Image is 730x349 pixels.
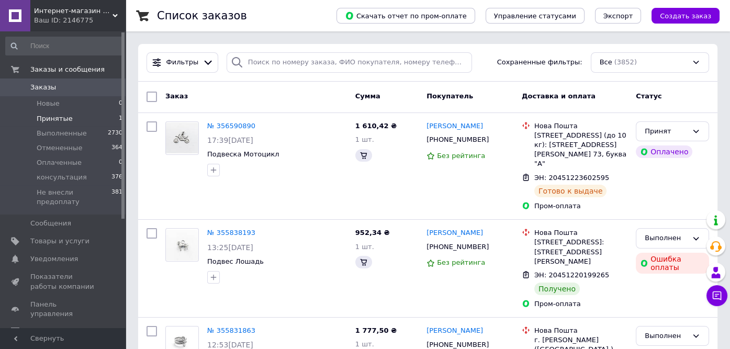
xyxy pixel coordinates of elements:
[355,229,390,237] span: 952,34 ₴
[534,326,627,335] div: Нова Пошта
[641,12,720,19] a: Создать заказ
[119,158,122,167] span: 0
[636,145,692,158] div: Оплачено
[111,173,122,182] span: 376
[166,58,199,67] span: Фильтры
[165,121,199,155] a: Фото товару
[355,136,374,143] span: 1 шт.
[111,188,122,207] span: 381
[614,58,637,66] span: (3852)
[37,173,87,182] span: консультация
[595,8,641,24] button: Экспорт
[165,228,199,262] a: Фото товару
[207,243,253,252] span: 13:25[DATE]
[34,6,113,16] span: Интернет-магазин "МОЙ ЮВЕЛИР"
[207,341,253,349] span: 12:53[DATE]
[37,158,82,167] span: Оплаченные
[30,300,97,319] span: Панель управления
[437,258,485,266] span: Без рейтинга
[166,122,198,153] img: Фото товару
[534,238,627,266] div: [STREET_ADDRESS]: [STREET_ADDRESS][PERSON_NAME]
[165,92,188,100] span: Заказ
[207,257,264,265] a: Подвес Лошадь
[30,219,71,228] span: Сообщения
[345,11,467,20] span: Скачать отчет по пром-оплате
[207,150,279,158] a: Подвеска Мотоцикл
[494,12,576,20] span: Управление статусами
[207,122,255,130] a: № 356590890
[522,92,596,100] span: Доставка и оплата
[645,126,688,137] div: Принят
[486,8,585,24] button: Управление статусами
[30,83,56,92] span: Заказы
[424,133,491,147] div: [PHONE_NUMBER]
[603,12,633,20] span: Экспорт
[534,299,627,309] div: Пром-оплата
[207,229,255,237] a: № 355838193
[355,92,380,100] span: Сумма
[534,131,627,169] div: [STREET_ADDRESS] (до 10 кг): [STREET_ADDRESS][PERSON_NAME] 73, буква "А"
[111,143,122,153] span: 364
[37,129,87,138] span: Выполненные
[227,52,472,73] input: Поиск по номеру заказа, ФИО покупателя, номеру телефона, Email, номеру накладной
[30,254,78,264] span: Уведомления
[207,327,255,334] a: № 355831863
[37,99,60,108] span: Новые
[207,136,253,144] span: 17:39[DATE]
[355,122,397,130] span: 1 610,42 ₴
[157,9,247,22] h1: Список заказов
[636,253,709,274] div: Ошибка оплаты
[30,272,97,291] span: Показатели работы компании
[336,8,475,24] button: Скачать отчет по пром-оплате
[534,228,627,238] div: Нова Пошта
[355,327,397,334] span: 1 777,50 ₴
[37,188,111,207] span: Не внесли предоплату
[30,327,58,336] span: Отзывы
[108,129,122,138] span: 2730
[30,237,89,246] span: Товары и услуги
[645,233,688,244] div: Выполнен
[534,185,607,197] div: Готово к выдаче
[34,16,126,25] div: Ваш ID: 2146775
[119,99,122,108] span: 0
[534,121,627,131] div: Нова Пошта
[119,114,122,123] span: 1
[426,228,483,238] a: [PERSON_NAME]
[426,326,483,336] a: [PERSON_NAME]
[426,92,473,100] span: Покупатель
[660,12,711,20] span: Создать заказ
[497,58,582,67] span: Сохраненные фильтры:
[30,65,105,74] span: Заказы и сообщения
[534,201,627,211] div: Пром-оплата
[437,152,485,160] span: Без рейтинга
[706,285,727,306] button: Чат с покупателем
[426,121,483,131] a: [PERSON_NAME]
[424,240,491,254] div: [PHONE_NUMBER]
[355,340,374,348] span: 1 шт.
[534,271,609,279] span: ЭН: 20451220199265
[534,283,580,295] div: Получено
[355,243,374,251] span: 1 шт.
[636,92,662,100] span: Статус
[652,8,720,24] button: Создать заказ
[37,143,82,153] span: Отмененные
[166,230,198,261] img: Фото товару
[600,58,612,67] span: Все
[645,331,688,342] div: Выполнен
[534,174,609,182] span: ЭН: 20451223602595
[5,37,123,55] input: Поиск
[37,114,73,123] span: Принятые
